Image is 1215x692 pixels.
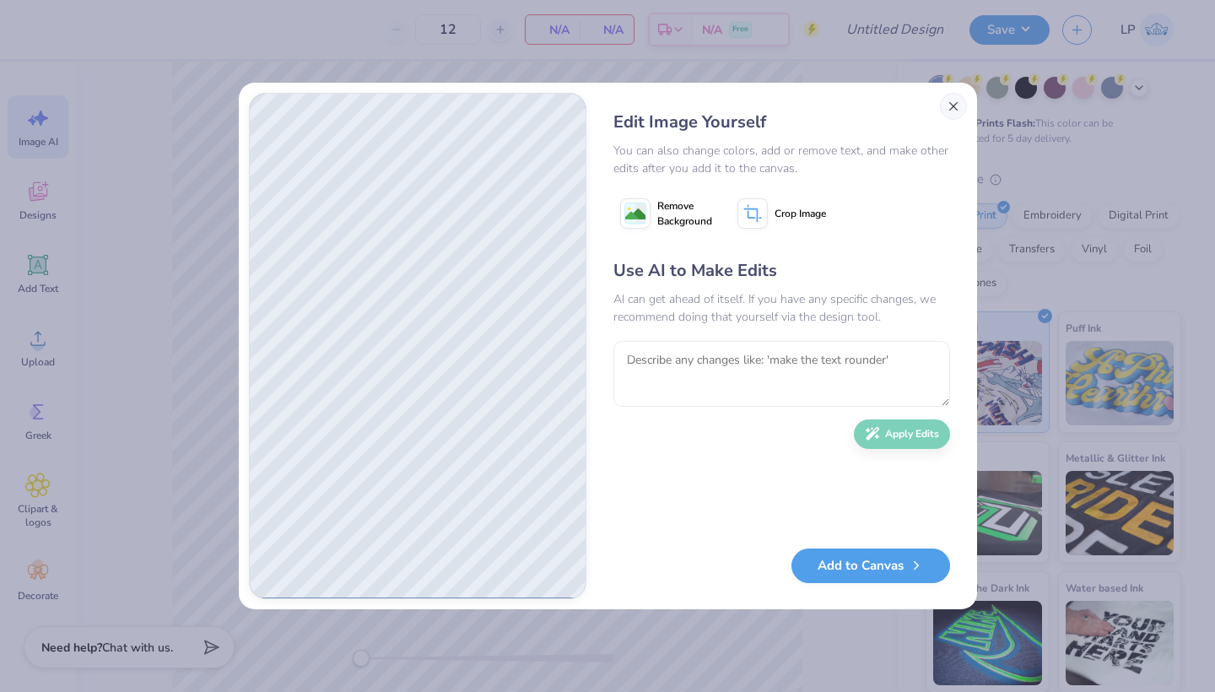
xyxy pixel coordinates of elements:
[775,206,826,221] span: Crop Image
[657,198,712,229] span: Remove Background
[613,290,950,326] div: AI can get ahead of itself. If you have any specific changes, we recommend doing that yourself vi...
[731,192,836,235] button: Crop Image
[613,258,950,284] div: Use AI to Make Edits
[791,549,950,583] button: Add to Canvas
[613,142,950,177] div: You can also change colors, add or remove text, and make other edits after you add it to the canvas.
[613,110,950,135] div: Edit Image Yourself
[613,192,719,235] button: Remove Background
[940,93,967,120] button: Close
